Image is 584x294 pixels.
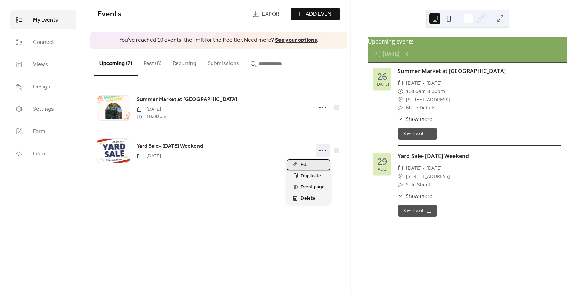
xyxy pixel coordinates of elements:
[398,192,403,200] div: ​
[97,37,340,44] span: You've reached 10 events, the limit for the free tier. Need more? .
[368,37,567,46] div: Upcoming events
[10,122,76,141] a: Form
[33,16,58,24] span: My Events
[406,192,432,200] span: Show more
[94,49,138,76] button: Upcoming (2)
[398,87,403,95] div: ​
[33,105,54,114] span: Settings
[10,10,76,29] a: My Events
[137,153,161,160] span: [DATE]
[426,87,428,95] span: -
[406,172,450,180] a: [STREET_ADDRESS]
[137,106,167,113] span: [DATE]
[398,115,432,123] button: ​Show more
[10,100,76,118] a: Settings
[406,87,426,95] span: 10:00am
[398,67,506,75] a: Summer Market at [GEOGRAPHIC_DATA]
[202,49,245,75] button: Submissions
[275,35,317,46] a: See your options
[137,113,167,121] span: 10:00 am
[398,192,432,200] button: ​Show more
[398,115,403,123] div: ​
[406,115,432,123] span: Show more
[377,157,387,166] div: 29
[428,87,445,95] span: 4:00pm
[398,128,437,140] button: Save event
[406,79,442,87] span: [DATE] - [DATE]
[97,7,121,22] span: Events
[33,83,50,91] span: Design
[301,161,309,169] span: Edit
[137,142,203,150] span: Yard Sale- [DATE] Weekend
[10,144,76,163] a: Install
[247,8,288,20] a: Export
[377,72,387,81] div: 26
[33,61,48,69] span: Views
[138,49,167,75] button: Past (8)
[33,150,47,158] span: Install
[262,10,283,18] span: Export
[398,152,469,160] a: Yard Sale- [DATE] Weekend
[406,95,450,104] a: [STREET_ADDRESS]
[378,167,387,172] div: Aug
[301,194,315,203] span: Delete
[10,33,76,52] a: Connect
[137,95,237,104] a: Summer Market at [GEOGRAPHIC_DATA]
[301,183,325,192] span: Event page
[406,164,442,172] span: [DATE] - [DATE]
[398,95,403,104] div: ​
[406,104,436,111] a: More Details
[167,49,202,75] button: Recurring
[398,205,437,217] button: Save event
[10,77,76,96] a: Design
[398,103,403,112] div: ​
[33,127,46,136] span: Form
[398,79,403,87] div: ​
[33,38,54,47] span: Connect
[10,55,76,74] a: Views
[375,82,389,87] div: [DATE]
[137,142,203,151] a: Yard Sale- [DATE] Weekend
[406,181,432,188] a: Sale Sheet!
[398,172,403,180] div: ​
[398,164,403,172] div: ​
[301,172,321,180] span: Duplicate
[398,180,403,189] div: ​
